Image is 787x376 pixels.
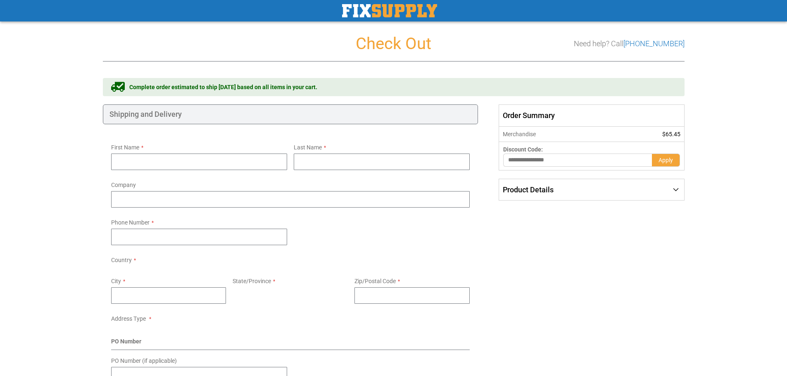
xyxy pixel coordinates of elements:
[111,278,121,284] span: City
[499,127,612,142] th: Merchandise
[233,278,271,284] span: State/Province
[503,146,543,153] span: Discount Code:
[574,40,685,48] h3: Need help? Call
[662,131,680,137] span: $65.45
[294,144,322,151] span: Last Name
[111,337,470,350] div: PO Number
[103,104,478,124] div: Shipping and Delivery
[499,104,684,127] span: Order Summary
[129,83,317,91] span: Complete order estimated to ship [DATE] based on all items in your cart.
[111,219,150,226] span: Phone Number
[652,154,680,167] button: Apply
[111,257,132,263] span: Country
[103,35,685,53] h1: Check Out
[623,39,685,48] a: [PHONE_NUMBER]
[659,157,673,163] span: Apply
[342,4,437,17] img: Fix Industrial Supply
[111,357,177,364] span: PO Number (if applicable)
[111,315,146,322] span: Address Type
[342,4,437,17] a: store logo
[111,144,139,151] span: First Name
[503,185,554,194] span: Product Details
[354,278,396,284] span: Zip/Postal Code
[111,182,136,188] span: Company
